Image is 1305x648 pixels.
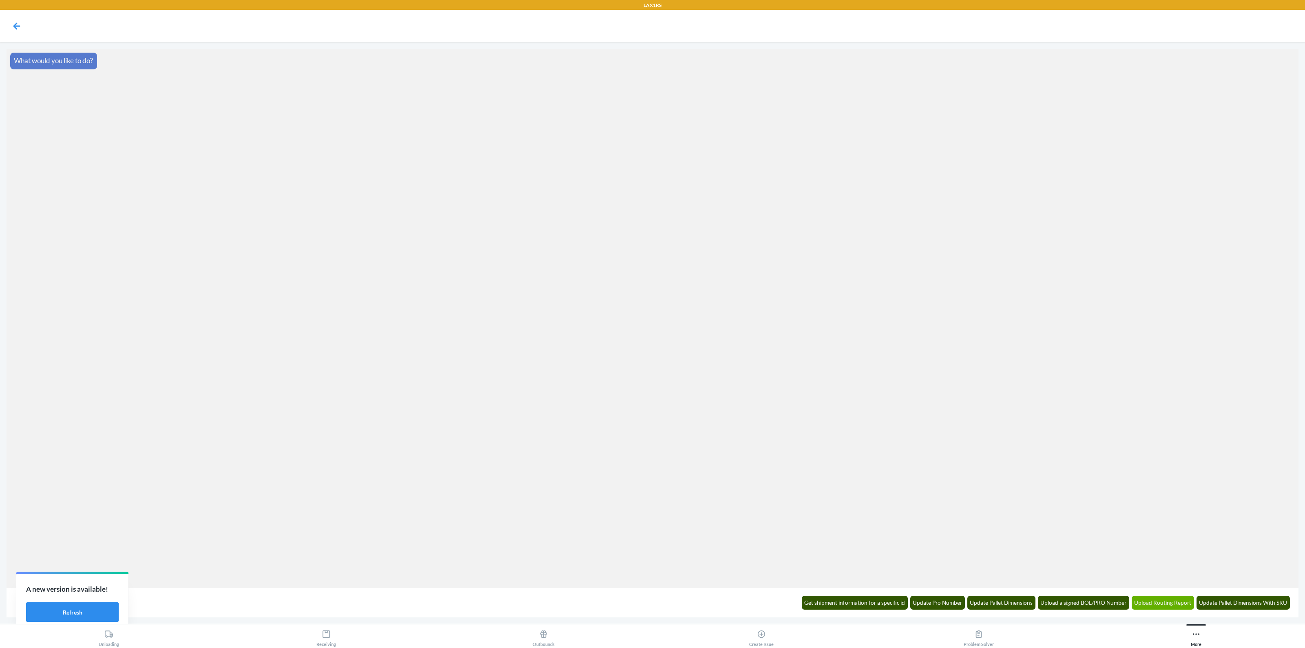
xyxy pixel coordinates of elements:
[910,596,965,610] button: Update Pro Number
[1191,626,1201,647] div: More
[1197,596,1290,610] button: Update Pallet Dimensions With SKU
[217,624,435,647] button: Receiving
[652,624,870,647] button: Create Issue
[802,596,908,610] button: Get shipment information for a specific id
[435,624,652,647] button: Outbounds
[26,602,119,622] button: Refresh
[99,626,119,647] div: Unloading
[533,626,555,647] div: Outbounds
[26,584,119,595] p: A new version is available!
[1132,596,1194,610] button: Upload Routing Report
[870,624,1087,647] button: Problem Solver
[967,596,1036,610] button: Update Pallet Dimensions
[316,626,336,647] div: Receiving
[964,626,994,647] div: Problem Solver
[1038,596,1130,610] button: Upload a signed BOL/PRO Number
[644,2,661,9] p: LAX1RS
[14,55,93,66] p: What would you like to do?
[749,626,774,647] div: Create Issue
[1088,624,1305,647] button: More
